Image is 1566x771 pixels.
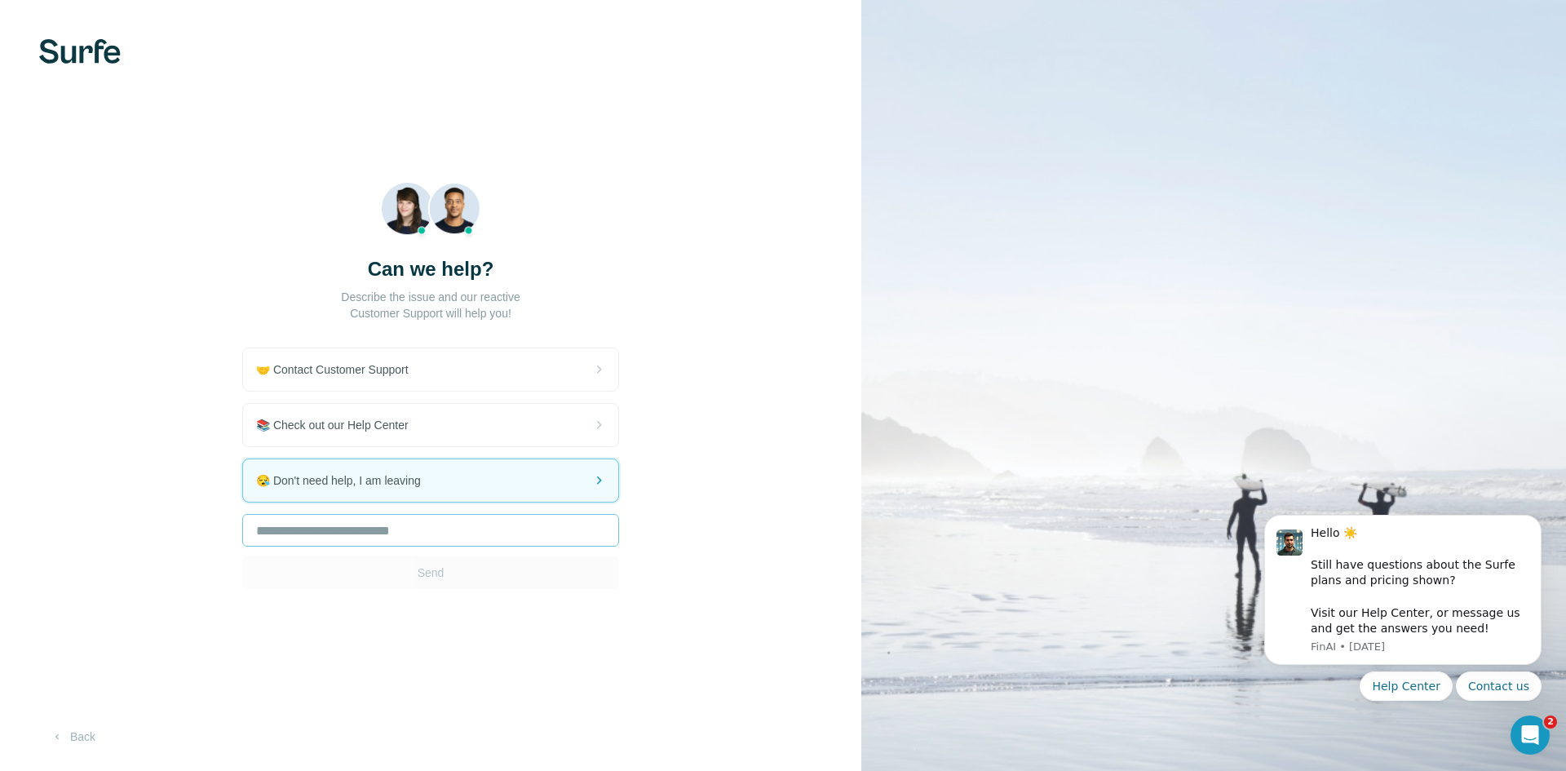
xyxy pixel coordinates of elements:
button: Back [39,722,107,751]
h3: Can we help? [368,256,494,282]
span: 2 [1544,716,1557,729]
img: Surfe's logo [39,39,121,64]
p: Describe the issue and our reactive [341,289,520,305]
span: 📚 Check out our Help Center [256,417,422,433]
img: Beach Photo [381,182,481,243]
span: 🤝 Contact Customer Support [256,361,422,378]
p: Customer Support will help you! [350,305,511,321]
span: 😪 Don't need help, I am leaving [256,472,434,489]
iframe: Intercom notifications message [1240,500,1566,711]
iframe: Intercom live chat [1511,716,1550,755]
